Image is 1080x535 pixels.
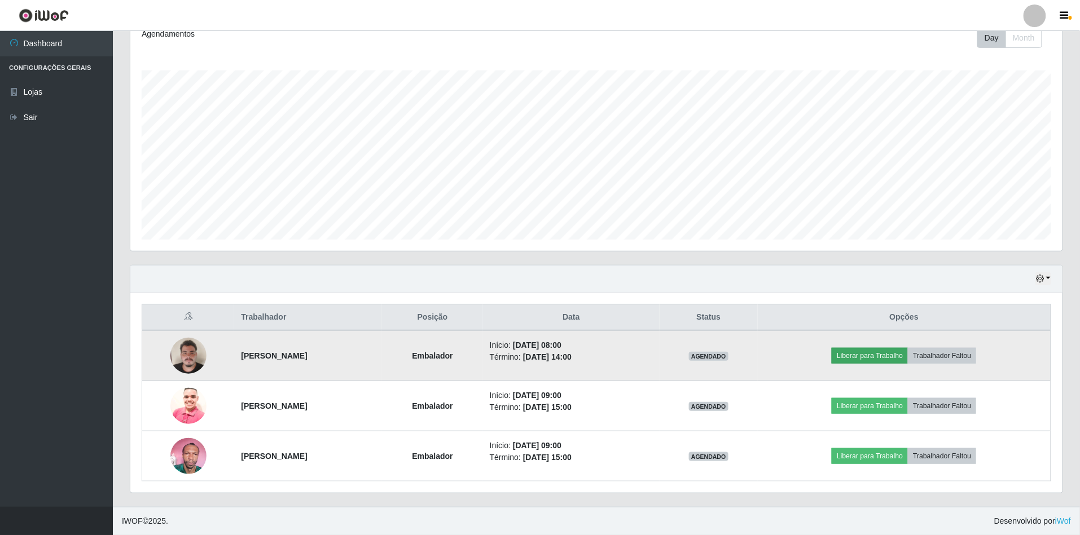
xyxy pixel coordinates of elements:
span: © 2025 . [122,515,168,527]
img: 1701355705796.jpeg [170,331,207,379]
button: Liberar para Trabalho [832,448,908,464]
th: Trabalhador [234,304,382,331]
strong: Embalador [412,452,453,461]
div: Agendamentos [142,28,511,40]
img: 1753956520242.jpeg [170,432,207,480]
button: Day [977,28,1006,48]
button: Trabalhador Faltou [908,348,976,364]
span: Desenvolvido por [994,515,1071,527]
time: [DATE] 08:00 [513,341,561,350]
time: [DATE] 09:00 [513,441,561,450]
strong: [PERSON_NAME] [241,351,307,360]
li: Início: [490,440,653,452]
time: [DATE] 15:00 [523,453,572,462]
li: Início: [490,339,653,351]
time: [DATE] 09:00 [513,391,561,400]
span: AGENDADO [689,402,728,411]
button: Month [1006,28,1042,48]
a: iWof [1055,516,1071,525]
span: AGENDADO [689,352,728,361]
button: Trabalhador Faltou [908,398,976,414]
div: First group [977,28,1042,48]
th: Posição [382,304,482,331]
strong: Embalador [412,351,453,360]
time: [DATE] 15:00 [523,403,572,412]
img: CoreUI Logo [19,8,69,23]
th: Opções [758,304,1051,331]
time: [DATE] 14:00 [523,352,572,361]
strong: [PERSON_NAME] [241,452,307,461]
li: Término: [490,351,653,363]
th: Data [483,304,660,331]
img: 1744125761618.jpeg [170,382,207,430]
div: Toolbar with button groups [977,28,1051,48]
th: Status [660,304,757,331]
strong: Embalador [412,401,453,410]
button: Liberar para Trabalho [832,348,908,364]
li: Término: [490,401,653,413]
span: AGENDADO [689,452,728,461]
span: IWOF [122,516,143,525]
button: Liberar para Trabalho [832,398,908,414]
strong: [PERSON_NAME] [241,401,307,410]
li: Término: [490,452,653,463]
button: Trabalhador Faltou [908,448,976,464]
li: Início: [490,390,653,401]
